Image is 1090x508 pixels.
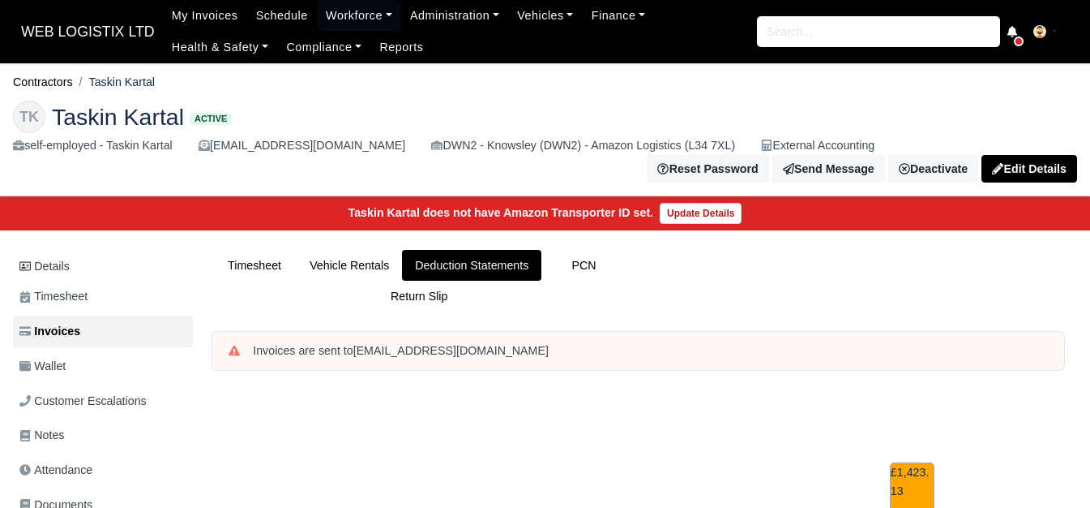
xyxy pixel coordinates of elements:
span: Active [190,113,231,125]
input: Search... [757,16,1000,47]
a: Notes [13,420,193,451]
div: Invoices are sent to [253,343,1048,359]
a: Deactivate [888,155,978,183]
strong: [EMAIL_ADDRESS][DOMAIN_NAME] [353,344,549,357]
a: Customer Escalations [13,385,193,417]
span: Attendance [19,461,92,480]
a: Update Details [660,203,742,224]
a: Invoices [13,316,193,347]
a: Vehicle Rentals [297,250,402,282]
div: DWN2 - Knowsley (DWN2) - Amazon Logistics (L34 7XL) [431,136,735,155]
span: Customer Escalations [19,392,147,411]
a: Contractors [13,75,73,88]
span: Timesheet [19,287,88,306]
div: External Accounting [761,136,874,155]
div: self-employed - Taskin Kartal [13,136,173,155]
span: WEB LOGISTIX LTD [13,15,163,48]
span: Taskin Kartal [52,105,184,128]
div: TK [13,101,45,133]
li: Taskin Kartal [73,73,155,92]
a: Attendance [13,454,193,486]
a: Health & Safety [163,32,278,63]
a: WEB LOGISTIX LTD [13,16,163,48]
span: Notes [19,426,64,445]
a: Send Message [772,155,885,183]
span: Wallet [19,357,66,376]
div: Taskin Kartal [1,88,1089,196]
iframe: Chat Widget [1009,430,1090,508]
a: Compliance [277,32,370,63]
a: Details [13,252,193,282]
a: Timesheet [13,281,193,312]
div: [EMAIL_ADDRESS][DOMAIN_NAME] [199,136,405,155]
a: PCN [541,250,626,282]
a: Deduction Statements [402,250,541,282]
a: Reports [370,32,432,63]
a: Return Slip [212,281,626,312]
button: Reset Password [647,155,768,183]
a: Wallet [13,351,193,382]
a: Timesheet [212,250,297,282]
a: Edit Details [981,155,1077,183]
span: Invoices [19,322,80,341]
